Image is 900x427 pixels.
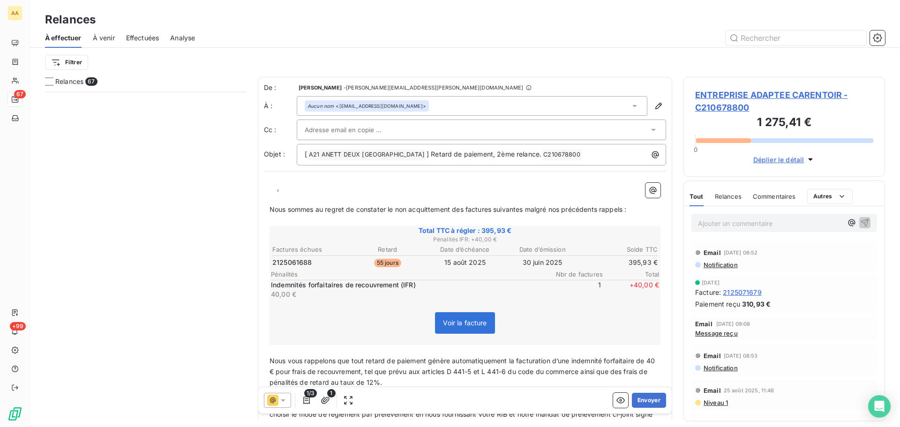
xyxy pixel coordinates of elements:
button: Autres [807,189,853,204]
span: 1 [545,280,601,299]
span: Email [704,352,721,360]
span: 0 [694,146,697,153]
span: Email [695,320,712,328]
span: [ [305,150,307,158]
span: , [277,184,279,192]
span: - [PERSON_NAME][EMAIL_ADDRESS][PERSON_NAME][DOMAIN_NAME] [344,85,523,90]
span: De : [264,83,297,92]
span: Relances [715,193,742,200]
button: Envoyer [632,393,666,408]
span: À effectuer [45,33,82,43]
span: Email [704,249,721,256]
td: 15 août 2025 [427,257,503,268]
p: Indemnités forfaitaires de recouvrement (IFR) [271,280,543,290]
span: 2125061688 [272,258,312,267]
h3: 1 275,41 € [695,114,873,133]
span: 55 jours [374,259,401,267]
span: Déplier le détail [753,155,804,165]
span: Tout [690,193,704,200]
span: Analyse [170,33,195,43]
label: À : [264,101,297,111]
span: Voir la facture [443,319,487,327]
div: Open Intercom Messenger [868,395,891,418]
span: Nous vous rappelons que tout retard de paiement génère automatiquement la facturation d’une indem... [270,357,657,386]
span: + 40,00 € [603,280,659,299]
span: [DATE] 08:53 [724,353,758,359]
span: 67 [14,90,26,98]
input: Rechercher [726,30,866,45]
span: Objet : [264,150,285,158]
th: Date d’émission [504,245,581,255]
input: Adresse email en copie ... [305,123,405,137]
span: [DATE] 09:08 [716,321,750,327]
span: Facture : [695,287,721,297]
span: Effectuées [126,33,159,43]
img: Logo LeanPay [7,406,22,421]
span: 1/3 [304,389,317,397]
button: Filtrer [45,55,88,70]
span: Nous sommes au regret de constater le non acquittement des factures suivantes malgré nos précéden... [270,205,626,213]
span: [DATE] 08:52 [724,250,758,255]
th: Date d’échéance [427,245,503,255]
p: 40,00 € [271,290,543,299]
span: 25 août 2025, 11:46 [724,388,774,393]
div: grid [45,92,247,427]
span: Pénalités IFR : + 40,00 € [271,235,659,244]
span: C210678800 [542,150,582,160]
button: Déplier le détail [750,154,818,165]
span: +99 [10,322,26,330]
em: Aucun nom [307,103,334,109]
span: Total TTC à régler : 395,93 € [271,226,659,235]
span: Email [704,387,721,394]
span: 67 [85,77,97,86]
span: 1 [327,389,336,397]
span: 2125071679 [723,287,762,297]
span: Total [603,270,659,278]
span: A21 ANETT DEUX [GEOGRAPHIC_DATA] [307,150,426,160]
span: 310,93 € [742,299,771,309]
span: À venir [93,33,115,43]
td: 395,93 € [582,257,658,268]
span: ] Retard de paiement, 2ème relance. [427,150,541,158]
span: Message reçu [695,330,738,337]
div: <[EMAIL_ADDRESS][DOMAIN_NAME]> [307,103,426,109]
th: Factures échues [272,245,348,255]
label: Cc : [264,125,297,135]
span: Nbr de factures [547,270,603,278]
th: Solde TTC [582,245,658,255]
h3: Relances [45,11,96,28]
th: Retard [349,245,426,255]
span: Pénalités [271,270,547,278]
span: Notification [703,261,738,269]
span: [DATE] [702,280,720,285]
span: Notification [703,364,738,372]
span: ENTREPRISE ADAPTEE CARENTOIR - C210678800 [695,89,873,114]
td: 30 juin 2025 [504,257,581,268]
span: [PERSON_NAME] [299,85,342,90]
span: Paiement reçu [695,299,740,309]
div: AA [7,6,22,21]
span: Niveau 1 [703,399,728,406]
span: Relances [55,77,83,86]
span: Commentaires [753,193,796,200]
